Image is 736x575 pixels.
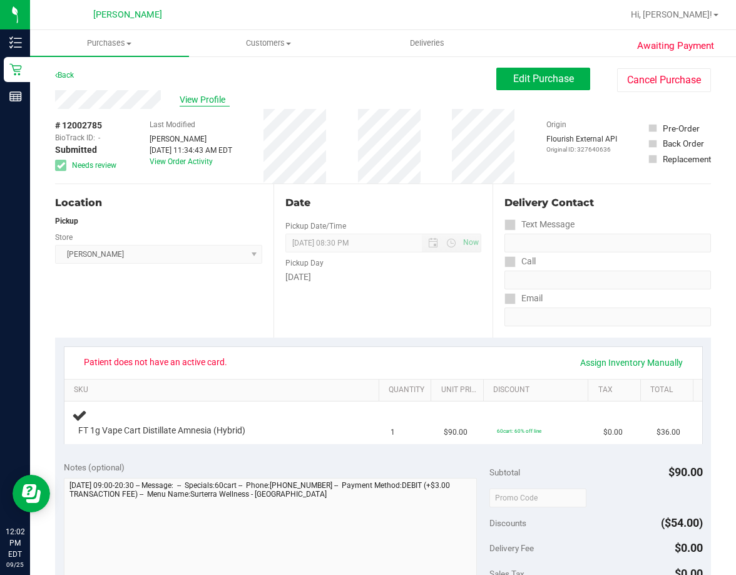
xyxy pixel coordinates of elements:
[631,9,712,19] span: Hi, [PERSON_NAME]!
[9,63,22,76] inline-svg: Retail
[504,271,711,289] input: Format: (999) 999-9999
[190,38,347,49] span: Customers
[497,428,541,434] span: 60cart: 60% off line
[598,385,636,395] a: Tax
[189,30,348,56] a: Customers
[55,119,102,132] span: # 12002785
[657,427,680,438] span: $36.00
[9,36,22,49] inline-svg: Inventory
[617,68,711,92] button: Cancel Purchase
[72,160,116,171] span: Needs review
[489,543,534,553] span: Delivery Fee
[78,425,245,437] span: FT 1g Vape Cart Distillate Amnesia (Hybrid)
[348,30,507,56] a: Deliveries
[55,232,73,243] label: Store
[489,467,520,477] span: Subtotal
[493,385,583,395] a: Discount
[546,145,617,154] p: Original ID: 327640636
[6,560,24,569] p: 09/25
[663,153,711,165] div: Replacement
[572,352,691,373] a: Assign Inventory Manually
[489,512,526,534] span: Discounts
[504,195,711,210] div: Delivery Contact
[391,427,395,438] span: 1
[663,122,700,135] div: Pre-Order
[668,465,703,479] span: $90.00
[93,9,162,20] span: [PERSON_NAME]
[489,489,586,507] input: Promo Code
[13,475,50,512] iframe: Resource center
[285,257,324,269] label: Pickup Day
[74,385,374,395] a: SKU
[285,271,481,284] div: [DATE]
[76,352,235,372] span: Patient does not have an active card.
[30,30,189,56] a: Purchases
[55,71,74,80] a: Back
[504,215,575,234] label: Text Message
[30,38,189,49] span: Purchases
[637,39,714,53] span: Awaiting Payment
[285,195,481,210] div: Date
[444,427,468,438] span: $90.00
[546,133,617,154] div: Flourish External API
[504,252,536,271] label: Call
[150,157,213,166] a: View Order Activity
[285,220,346,232] label: Pickup Date/Time
[150,119,195,130] label: Last Modified
[55,217,78,225] strong: Pickup
[663,137,704,150] div: Back Order
[393,38,461,49] span: Deliveries
[55,132,95,143] span: BioTrack ID:
[504,289,543,308] label: Email
[441,385,479,395] a: Unit Price
[675,541,703,554] span: $0.00
[389,385,426,395] a: Quantity
[98,132,100,143] span: -
[9,90,22,103] inline-svg: Reports
[150,145,232,156] div: [DATE] 11:34:43 AM EDT
[55,143,97,157] span: Submitted
[55,195,262,210] div: Location
[180,93,230,106] span: View Profile
[150,133,232,145] div: [PERSON_NAME]
[64,462,125,472] span: Notes (optional)
[650,385,688,395] a: Total
[6,526,24,560] p: 12:02 PM EDT
[546,119,566,130] label: Origin
[496,68,590,90] button: Edit Purchase
[603,427,623,438] span: $0.00
[661,516,703,529] span: ($54.00)
[504,234,711,252] input: Format: (999) 999-9999
[513,73,574,85] span: Edit Purchase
